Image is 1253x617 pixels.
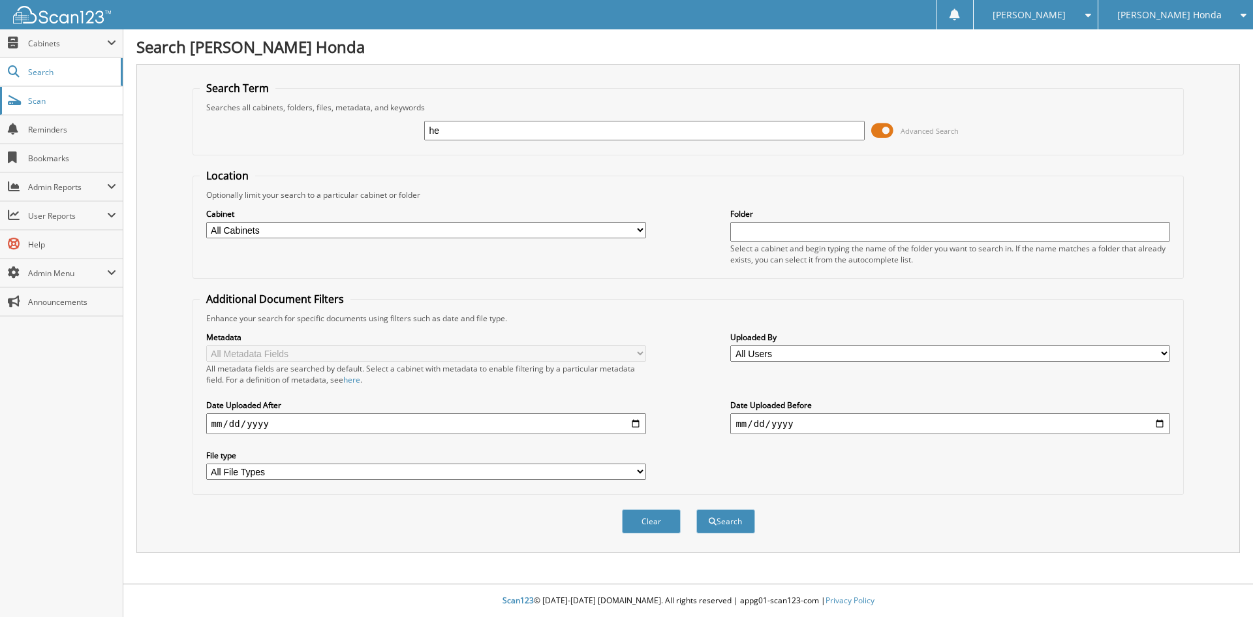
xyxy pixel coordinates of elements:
span: Bookmarks [28,153,116,164]
span: Advanced Search [901,126,959,136]
a: Privacy Policy [826,595,874,606]
label: Date Uploaded Before [730,400,1170,411]
span: Cabinets [28,38,107,49]
legend: Search Term [200,81,275,95]
legend: Location [200,168,255,183]
label: Date Uploaded After [206,400,646,411]
a: here [343,374,360,385]
label: Folder [730,208,1170,219]
span: Scan123 [503,595,534,606]
div: © [DATE]-[DATE] [DOMAIN_NAME]. All rights reserved | appg01-scan123-com | [123,585,1253,617]
span: Admin Menu [28,268,107,279]
div: Select a cabinet and begin typing the name of the folder you want to search in. If the name match... [730,243,1170,265]
span: Help [28,239,116,250]
input: end [730,413,1170,434]
button: Search [696,509,755,533]
div: Optionally limit your search to a particular cabinet or folder [200,189,1177,200]
button: Clear [622,509,681,533]
label: File type [206,450,646,461]
span: User Reports [28,210,107,221]
span: [PERSON_NAME] Honda [1117,11,1222,19]
span: Admin Reports [28,182,107,193]
div: Searches all cabinets, folders, files, metadata, and keywords [200,102,1177,113]
label: Cabinet [206,208,646,219]
div: All metadata fields are searched by default. Select a cabinet with metadata to enable filtering b... [206,363,646,385]
label: Uploaded By [730,332,1170,343]
input: start [206,413,646,434]
legend: Additional Document Filters [200,292,350,306]
span: Scan [28,95,116,106]
iframe: Chat Widget [1188,554,1253,617]
h1: Search [PERSON_NAME] Honda [136,36,1240,57]
div: Enhance your search for specific documents using filters such as date and file type. [200,313,1177,324]
span: Search [28,67,114,78]
span: Reminders [28,124,116,135]
span: [PERSON_NAME] [993,11,1066,19]
span: Announcements [28,296,116,308]
img: scan123-logo-white.svg [13,6,111,24]
label: Metadata [206,332,646,343]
